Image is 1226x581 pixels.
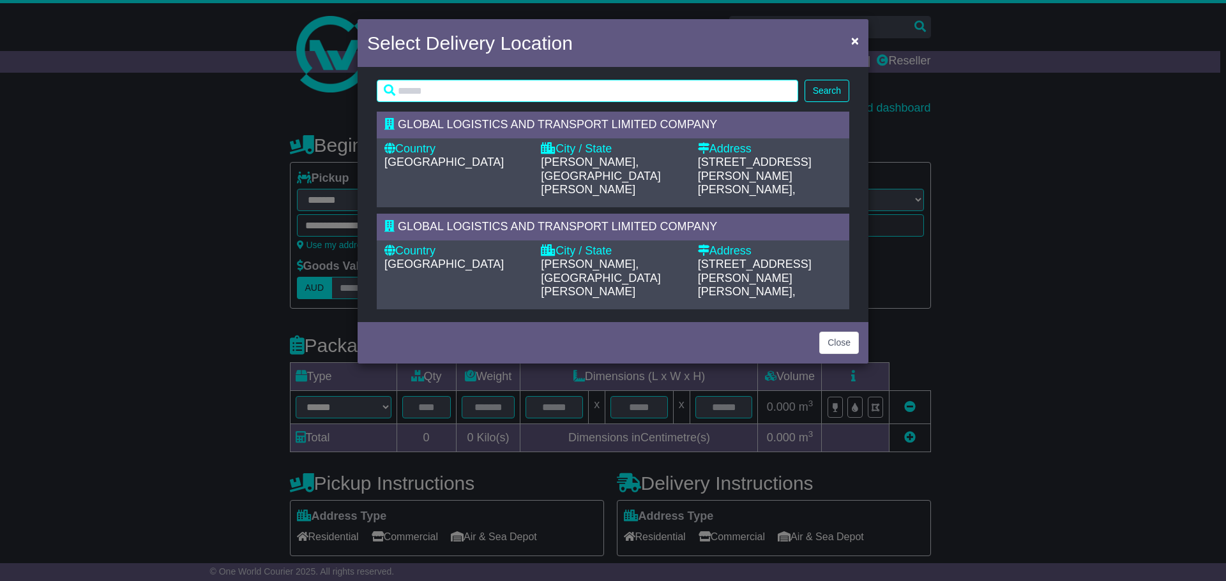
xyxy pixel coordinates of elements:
span: [PERSON_NAME], [GEOGRAPHIC_DATA][PERSON_NAME] [541,156,660,196]
span: [STREET_ADDRESS][PERSON_NAME][PERSON_NAME], [698,156,812,196]
span: [PERSON_NAME], [GEOGRAPHIC_DATA][PERSON_NAME] [541,258,660,298]
div: Country [384,244,528,258]
div: City / State [541,142,685,156]
span: GLOBAL LOGISTICS AND TRANSPORT LIMITED COMPANY [398,220,717,233]
div: Address [698,142,842,156]
span: [GEOGRAPHIC_DATA] [384,156,504,168]
button: Close [819,332,859,354]
span: [STREET_ADDRESS][PERSON_NAME][PERSON_NAME], [698,258,812,298]
div: City / State [541,244,685,258]
span: GLOBAL LOGISTICS AND TRANSPORT LIMITED COMPANY [398,118,717,131]
h4: Select Delivery Location [367,29,573,57]
button: Search [805,80,849,102]
span: [GEOGRAPHIC_DATA] [384,258,504,270]
div: Country [384,142,528,156]
div: Address [698,244,842,258]
button: Close [845,27,865,54]
span: × [851,33,859,48]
